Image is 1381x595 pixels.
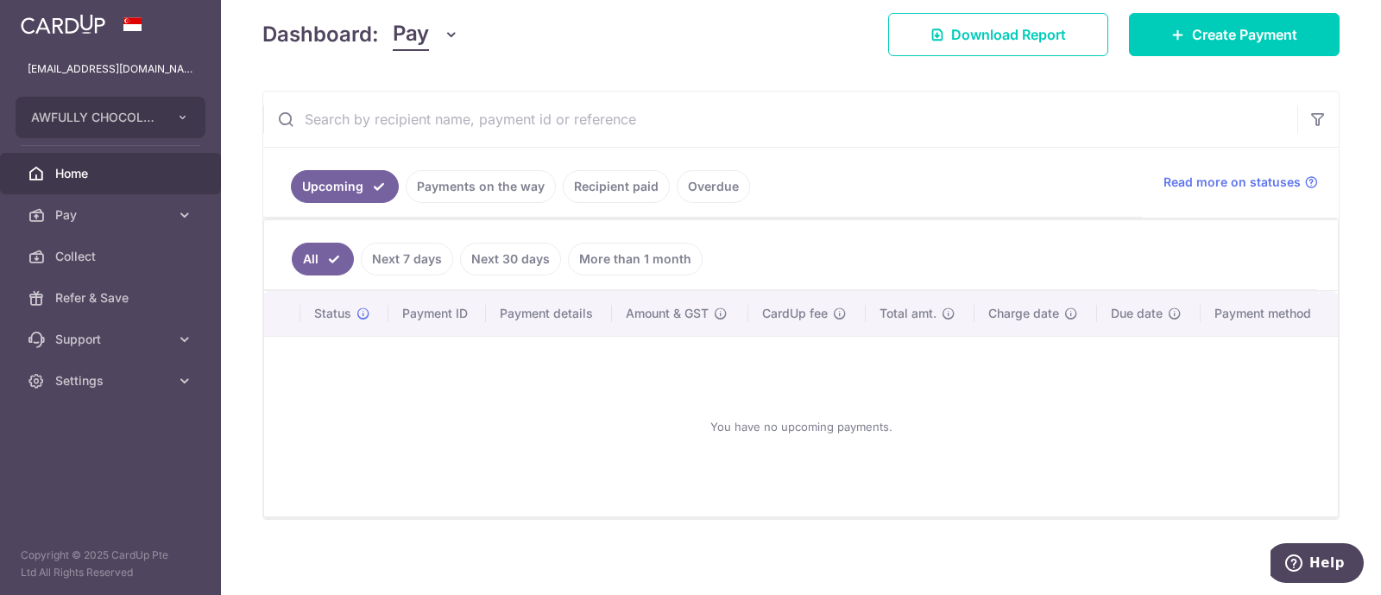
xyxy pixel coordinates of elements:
[16,97,205,138] button: AWFULLY CHOCOLATE PTE LTD
[762,305,828,322] span: CardUp fee
[55,372,169,389] span: Settings
[1163,174,1301,191] span: Read more on statuses
[263,92,1297,147] input: Search by recipient name, payment id or reference
[460,243,561,275] a: Next 30 days
[55,331,169,348] span: Support
[406,170,556,203] a: Payments on the way
[55,248,169,265] span: Collect
[563,170,670,203] a: Recipient paid
[262,19,379,50] h4: Dashboard:
[28,60,193,78] p: [EMAIL_ADDRESS][DOMAIN_NAME]
[951,24,1066,45] span: Download Report
[626,305,709,322] span: Amount & GST
[31,109,159,126] span: AWFULLY CHOCOLATE PTE LTD
[55,206,169,224] span: Pay
[21,14,105,35] img: CardUp
[55,289,169,307] span: Refer & Save
[388,291,486,336] th: Payment ID
[291,170,399,203] a: Upcoming
[361,243,453,275] a: Next 7 days
[314,305,351,322] span: Status
[486,291,613,336] th: Payment details
[880,305,936,322] span: Total amt.
[568,243,703,275] a: More than 1 month
[1271,543,1364,586] iframe: Opens a widget where you can find more information
[888,13,1108,56] a: Download Report
[988,305,1059,322] span: Charge date
[285,351,1317,503] div: You have no upcoming payments.
[1163,174,1318,191] a: Read more on statuses
[677,170,750,203] a: Overdue
[1129,13,1340,56] a: Create Payment
[1111,305,1163,322] span: Due date
[1192,24,1297,45] span: Create Payment
[393,18,459,51] button: Pay
[393,18,429,51] span: Pay
[1201,291,1338,336] th: Payment method
[55,165,169,182] span: Home
[292,243,354,275] a: All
